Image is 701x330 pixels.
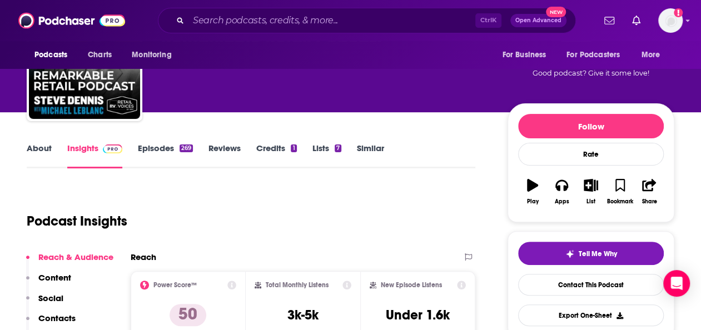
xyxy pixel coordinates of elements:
[518,143,664,166] div: Rate
[642,198,657,205] div: Share
[605,172,634,212] button: Bookmark
[494,44,560,66] button: open menu
[381,281,442,289] h2: New Episode Listens
[515,18,561,23] span: Open Advanced
[26,293,63,313] button: Social
[357,143,384,168] a: Similar
[208,143,241,168] a: Reviews
[518,172,547,212] button: Play
[158,8,576,33] div: Search podcasts, credits, & more...
[555,198,569,205] div: Apps
[27,44,82,66] button: open menu
[642,47,660,63] span: More
[658,8,683,33] img: User Profile
[38,293,63,303] p: Social
[18,10,125,31] img: Podchaser - Follow, Share and Rate Podcasts
[138,143,193,168] a: Episodes269
[88,47,112,63] span: Charts
[170,304,206,326] p: 50
[27,213,127,229] h1: Podcast Insights
[502,47,546,63] span: For Business
[518,274,664,296] a: Contact This Podcast
[67,143,122,168] a: InsightsPodchaser Pro
[38,252,113,262] p: Reach & Audience
[475,13,501,28] span: Ctrl K
[518,242,664,265] button: tell me why sparkleTell Me Why
[291,144,296,152] div: 1
[600,11,619,30] a: Show notifications dropdown
[38,313,76,323] p: Contacts
[131,252,156,262] h2: Reach
[559,44,636,66] button: open menu
[576,172,605,212] button: List
[26,272,71,293] button: Content
[533,69,649,77] span: Good podcast? Give it some love!
[518,304,664,326] button: Export One-Sheet
[81,44,118,66] a: Charts
[188,12,475,29] input: Search podcasts, credits, & more...
[547,172,576,212] button: Apps
[386,307,450,323] h3: Under 1.6k
[26,252,113,272] button: Reach & Audience
[256,143,296,168] a: Credits1
[628,11,645,30] a: Show notifications dropdown
[287,307,319,323] h3: 3k-5k
[312,143,341,168] a: Lists7
[607,198,633,205] div: Bookmark
[132,47,171,63] span: Monitoring
[658,8,683,33] span: Logged in as amooers
[566,47,620,63] span: For Podcasters
[579,249,617,258] span: Tell Me Why
[34,47,67,63] span: Podcasts
[635,172,664,212] button: Share
[658,8,683,33] button: Show profile menu
[335,144,341,152] div: 7
[586,198,595,205] div: List
[527,198,539,205] div: Play
[124,44,186,66] button: open menu
[103,144,122,153] img: Podchaser Pro
[510,14,566,27] button: Open AdvancedNew
[518,114,664,138] button: Follow
[153,281,197,289] h2: Power Score™
[38,272,71,283] p: Content
[565,249,574,258] img: tell me why sparkle
[266,281,329,289] h2: Total Monthly Listens
[546,7,566,17] span: New
[674,8,683,17] svg: Add a profile image
[180,144,193,152] div: 269
[634,44,674,66] button: open menu
[27,143,52,168] a: About
[663,270,690,297] div: Open Intercom Messenger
